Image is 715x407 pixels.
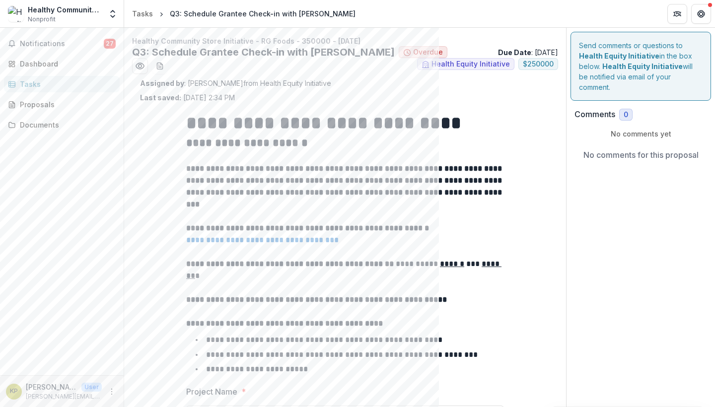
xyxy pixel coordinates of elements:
[20,99,112,110] div: Proposals
[186,386,237,398] p: Project Name
[170,8,356,19] div: Q3: Schedule Grantee Check-in with [PERSON_NAME]
[624,111,628,119] span: 0
[4,117,120,133] a: Documents
[132,46,395,58] h2: Q3: Schedule Grantee Check-in with [PERSON_NAME]
[498,48,531,57] strong: Due Date
[28,4,102,15] div: Healthy Community Store Initiative in the care of Tulsa Community Foundation
[523,60,554,68] span: $ 250000
[20,120,112,130] div: Documents
[4,76,120,92] a: Tasks
[583,149,699,161] p: No comments for this proposal
[132,36,558,46] p: Healthy Community Store Initiative - RG Foods - 350000 - [DATE]
[20,59,112,69] div: Dashboard
[106,386,118,398] button: More
[4,36,120,52] button: Notifications27
[4,96,120,113] a: Proposals
[579,52,659,60] strong: Health Equity Initiative
[140,92,235,103] p: [DATE] 2:34 PM
[140,78,550,88] p: : [PERSON_NAME] from Health Equity Initiative
[140,93,181,102] strong: Last saved:
[152,58,168,74] button: download-word-button
[602,62,683,70] strong: Health Equity Initiative
[26,382,77,392] p: [PERSON_NAME]
[104,39,116,49] span: 27
[413,48,443,57] span: Overdue
[498,47,558,58] p: : [DATE]
[106,4,120,24] button: Open entity switcher
[10,388,18,395] div: Katie Plohocky
[8,6,24,22] img: Healthy Community Store Initiative in the care of Tulsa Community Foundation
[132,58,148,74] button: Preview dd7fc7d3-849f-490b-b5a1-3d4f358b2482.pdf
[574,129,707,139] p: No comments yet
[4,56,120,72] a: Dashboard
[571,32,711,101] div: Send comments or questions to in the box below. will be notified via email of your comment.
[28,15,56,24] span: Nonprofit
[667,4,687,24] button: Partners
[26,392,102,401] p: [PERSON_NAME][EMAIL_ADDRESS][DOMAIN_NAME]
[81,383,102,392] p: User
[128,6,359,21] nav: breadcrumb
[140,79,184,87] strong: Assigned by
[20,79,112,89] div: Tasks
[128,6,157,21] a: Tasks
[691,4,711,24] button: Get Help
[132,8,153,19] div: Tasks
[431,60,510,68] span: Health Equity Initiative
[574,110,615,119] h2: Comments
[20,40,104,48] span: Notifications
